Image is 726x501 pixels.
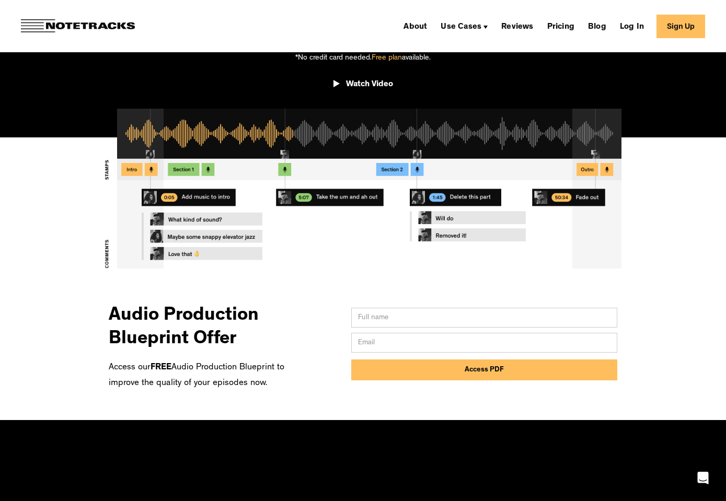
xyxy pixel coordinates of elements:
[333,72,393,101] a: open lightbox
[295,42,431,72] div: *No credit card needed. available.
[616,18,648,34] a: Log In
[497,18,537,34] a: Reviews
[399,18,431,34] a: About
[351,359,617,380] input: Access PDF
[584,18,610,34] a: Blog
[351,308,617,380] form: Email Form
[109,360,298,391] p: Access our Audio Production Blueprint to improve the quality of your episodes now.
[151,363,171,372] strong: FREE
[441,23,481,31] div: Use Cases
[543,18,579,34] a: Pricing
[351,333,617,353] input: Email
[656,15,705,38] a: Sign Up
[346,79,393,90] div: Watch Video
[109,295,298,352] h3: Audio Production Blueprint Offer
[372,54,402,62] span: Free plan
[351,308,617,328] input: Full name
[436,18,492,34] div: Use Cases
[690,465,716,491] div: Open Intercom Messenger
